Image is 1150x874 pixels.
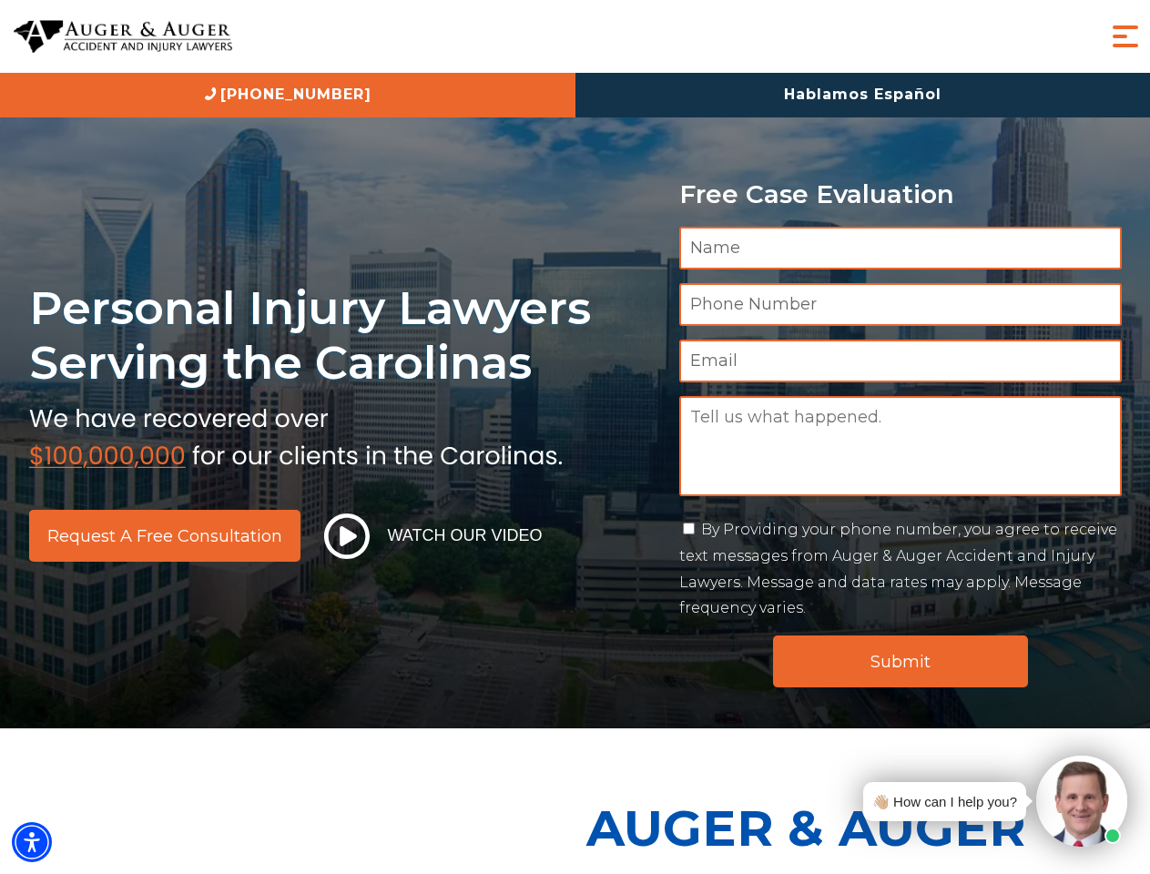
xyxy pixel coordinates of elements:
[12,822,52,862] div: Accessibility Menu
[773,635,1028,687] input: Submit
[1036,756,1127,847] img: Intaker widget Avatar
[319,513,548,560] button: Watch Our Video
[872,789,1017,814] div: 👋🏼 How can I help you?
[29,280,657,391] h1: Personal Injury Lawyers Serving the Carolinas
[1107,18,1144,55] button: Menu
[14,20,232,54] img: Auger & Auger Accident and Injury Lawyers Logo
[679,227,1122,269] input: Name
[679,340,1122,382] input: Email
[47,528,282,544] span: Request a Free Consultation
[586,783,1140,873] p: Auger & Auger
[679,521,1117,616] label: By Providing your phone number, you agree to receive text messages from Auger & Auger Accident an...
[29,510,300,562] a: Request a Free Consultation
[29,400,563,469] img: sub text
[679,180,1122,208] p: Free Case Evaluation
[679,283,1122,326] input: Phone Number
